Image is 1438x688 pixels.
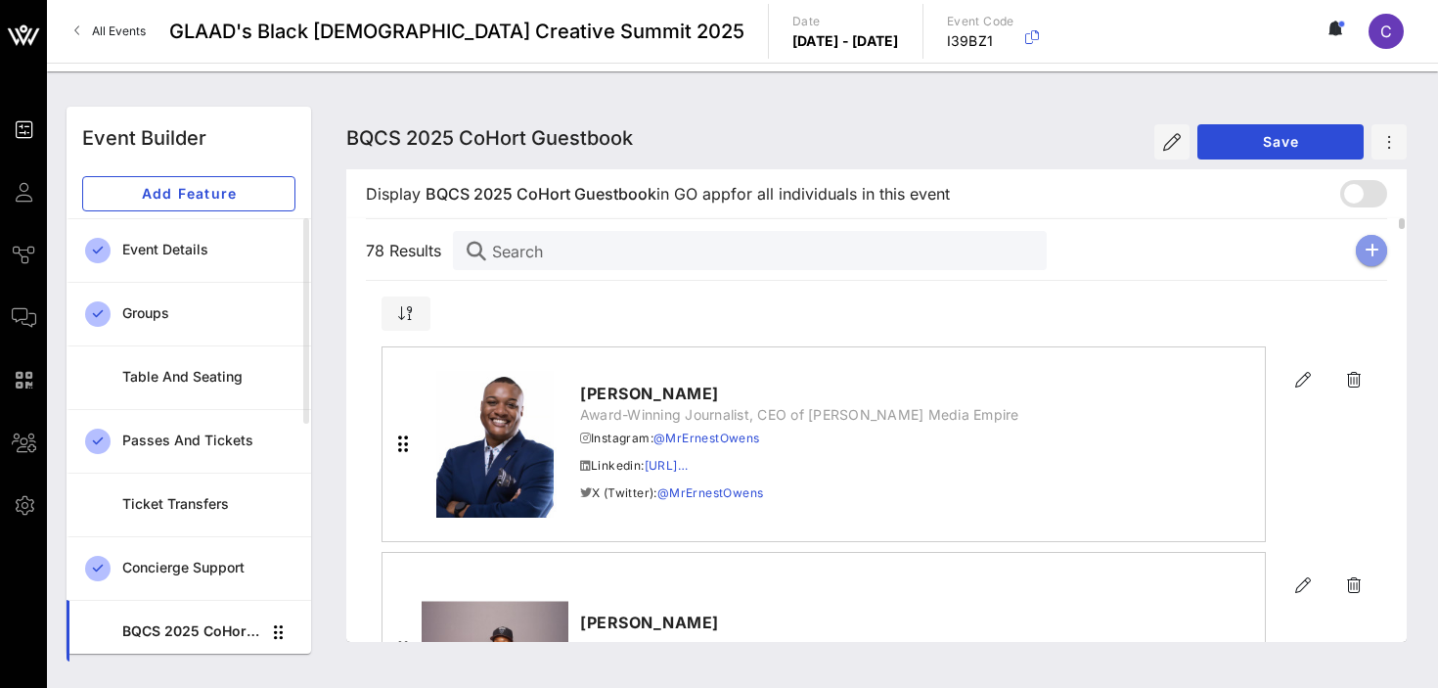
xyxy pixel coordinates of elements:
p: Event Code [947,12,1014,31]
span: BQCS 2025 CoHort Guestbook [426,182,656,206]
div: Event Builder [82,123,206,153]
a: @eeezuhs__ [653,640,726,655]
button: Save [1197,124,1364,160]
span: Display in GO app [366,182,950,206]
span: Award-Winning Journalist, CEO of [PERSON_NAME] Media Empire [580,405,1019,425]
a: Event Details [67,218,311,282]
a: @MrErnestOwens [657,485,764,500]
span: C [1380,22,1392,41]
p: [DATE] - [DATE] [792,31,899,51]
span: [PERSON_NAME] [580,382,1019,405]
span: for all individuals in this event [731,182,950,206]
div: BQCS 2025 CoHort Guestbook [122,623,260,640]
a: @MrErnestOwens [653,431,760,445]
div: Ticket Transfers [122,496,295,513]
span: [PERSON_NAME] [580,611,726,634]
a: Groups [67,282,311,345]
div: Passes and Tickets [122,433,295,449]
a: BQCS 2025 CoHort Guestbook [67,600,311,664]
div: Concierge Support [122,560,295,576]
p: Date [792,12,899,31]
span: BQCS 2025 CoHort Guestbook [346,126,633,150]
span: Instagram: [580,429,1019,448]
span: Instagram: [580,638,726,658]
span: Save [1213,133,1348,150]
div: C [1369,14,1404,49]
span: All Events [92,23,146,38]
a: Concierge Support [67,536,311,600]
a: Passes and Tickets [67,409,311,473]
span: Add Feature [99,185,279,202]
span: Linkedin: [580,456,1019,476]
p: I39BZ1 [947,31,1014,51]
span: X (Twitter): [580,483,1019,503]
button: Add Feature [82,176,295,211]
a: Table and Seating [67,345,311,409]
a: Ticket Transfers [67,473,311,536]
div: Event Details [122,242,295,258]
div: Table and Seating [122,369,295,386]
div: Groups [122,305,295,322]
a: All Events [63,16,157,47]
span: GLAAD's Black [DEMOGRAPHIC_DATA] Creative Summit 2025 [169,17,744,46]
span: 78 Results [366,239,453,262]
a: [URL]… [645,458,688,473]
